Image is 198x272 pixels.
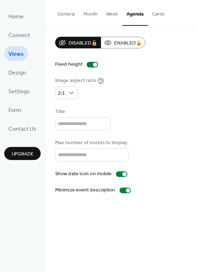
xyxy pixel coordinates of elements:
[4,121,41,136] a: Contact Us
[8,124,36,135] span: Contact Us
[55,61,82,68] div: Fixed height
[8,30,30,41] span: Connect
[4,65,30,80] a: Design
[58,89,65,98] span: 2:1
[8,11,24,22] span: Home
[4,102,25,117] a: Form
[55,139,127,147] div: Max number of events to display
[4,83,34,99] a: Settings
[12,150,34,158] span: Upgrade
[4,46,28,61] a: Views
[55,77,96,84] div: Image aspect ratio
[8,86,30,97] span: Settings
[4,147,41,160] button: Upgrade
[4,8,28,24] a: Home
[55,170,112,178] div: Show date icon on mobile
[8,49,24,60] span: Views
[8,105,21,116] span: Form
[4,27,34,42] a: Connect
[55,108,109,116] div: Title
[55,187,115,194] div: Minimize event description
[8,67,26,78] span: Design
